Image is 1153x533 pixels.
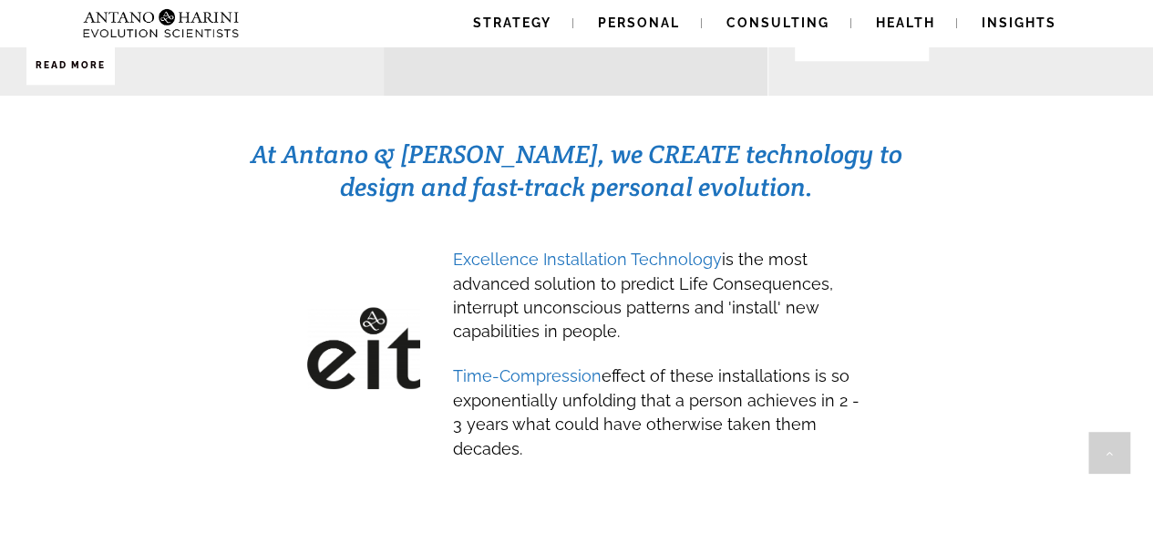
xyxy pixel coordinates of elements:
[982,15,1056,30] span: Insights
[36,60,106,70] strong: Read More
[26,46,115,85] a: Read More
[598,15,680,30] span: Personal
[453,366,860,457] span: effect of these installations is so exponentially unfolding that a person achieves in 2 - 3 years...
[726,15,829,30] span: Consulting
[876,15,935,30] span: Health
[453,250,722,269] span: Excellence Installation Technology
[453,366,602,385] span: Time-Compression
[251,138,902,203] span: At Antano & [PERSON_NAME], we CREATE technology to design and fast-track personal evolution.
[307,307,420,390] img: EIT-Black
[473,15,551,30] span: Strategy
[453,250,833,341] span: is the most advanced solution to predict Life Consequences, interrupt unconscious patterns and 'i...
